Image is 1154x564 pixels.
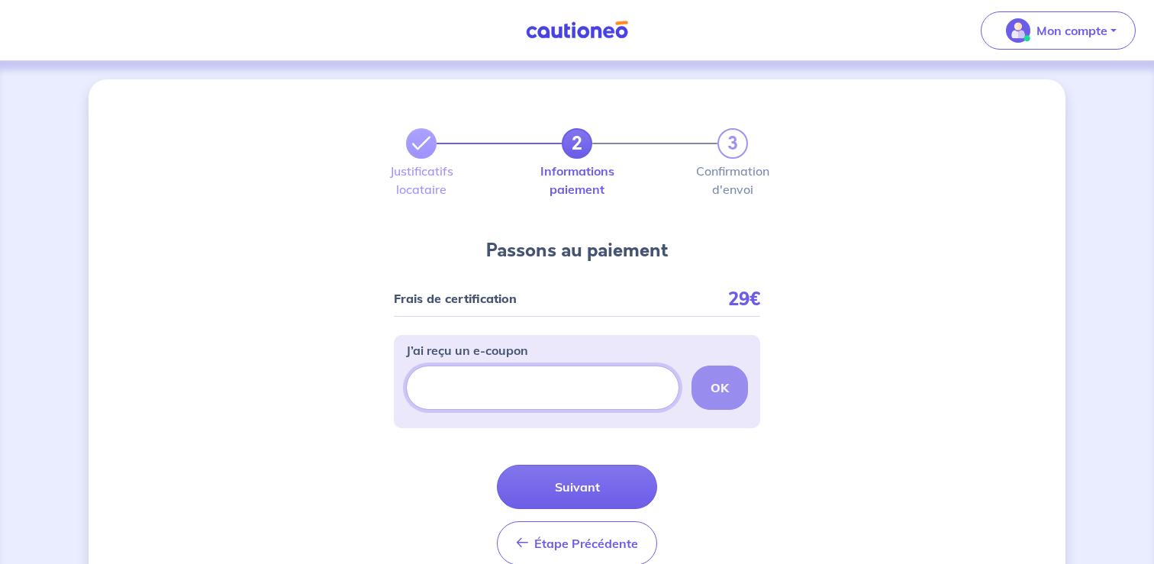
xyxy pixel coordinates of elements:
p: Mon compte [1036,21,1107,40]
label: Informations paiement [562,165,592,195]
label: Confirmation d'envoi [717,165,748,195]
button: illu_account_valid_menu.svgMon compte [981,11,1136,50]
img: Cautioneo [520,21,634,40]
p: Frais de certification [394,293,517,304]
a: 2 [562,128,592,159]
button: Suivant [497,465,657,509]
h4: Passons au paiement [486,238,668,263]
span: Étape Précédente [534,536,638,551]
p: J’ai reçu un e-coupon [406,341,528,359]
img: illu_account_valid_menu.svg [1006,18,1030,43]
p: 29€ [728,293,760,304]
label: Justificatifs locataire [406,165,437,195]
